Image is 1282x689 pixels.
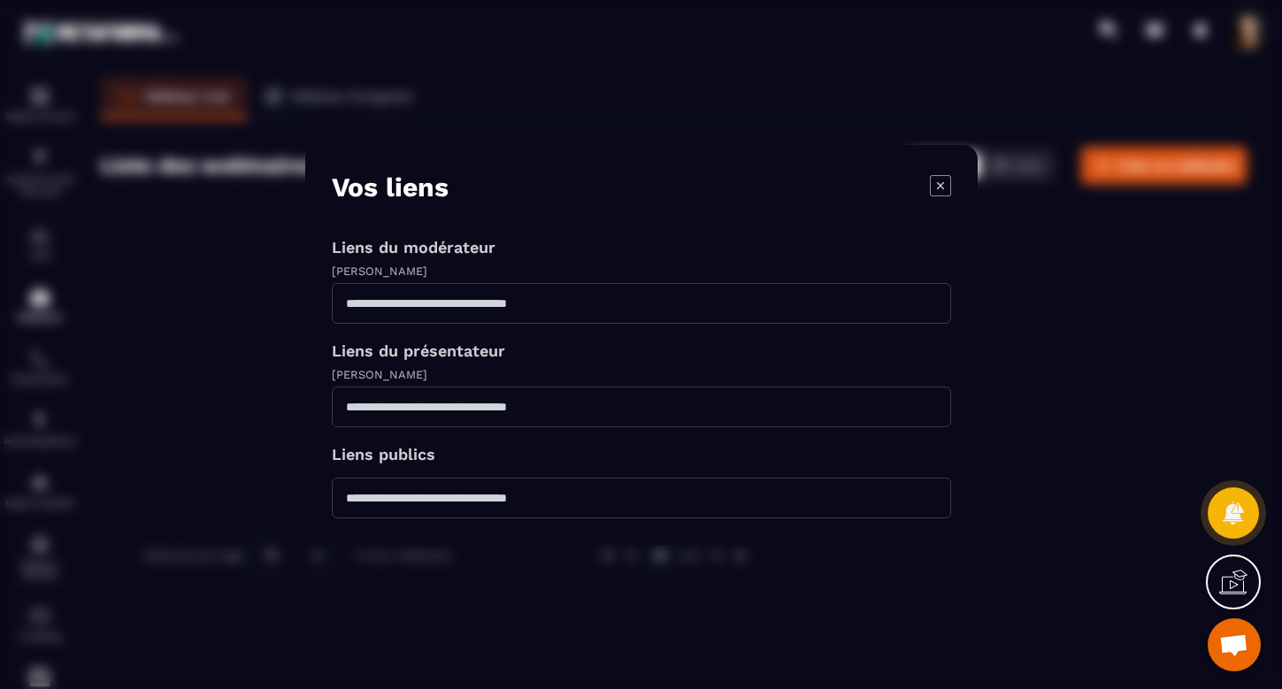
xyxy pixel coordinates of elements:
[332,341,951,360] p: Liens du présentateur
[332,264,427,278] label: [PERSON_NAME]
[332,368,427,381] label: [PERSON_NAME]
[332,238,951,256] p: Liens du modérateur
[1208,618,1261,671] div: Ouvrir le chat
[332,172,449,203] p: Vos liens
[332,445,951,463] p: Liens publics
